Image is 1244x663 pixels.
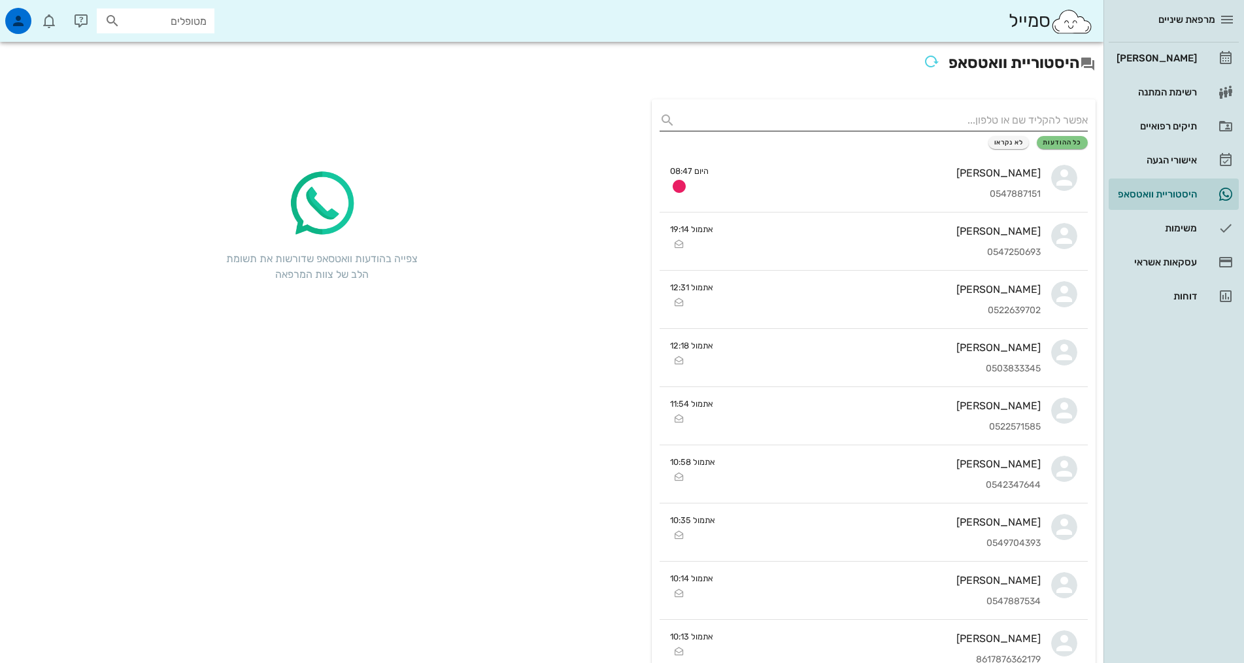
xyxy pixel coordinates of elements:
div: 0503833345 [724,364,1041,375]
div: [PERSON_NAME] [726,516,1041,528]
img: SmileCloud logo [1051,8,1093,35]
span: תג [39,10,46,18]
div: [PERSON_NAME] [724,632,1041,645]
span: כל ההודעות [1043,139,1082,146]
small: אתמול 19:14 [670,223,713,235]
div: אישורי הגעה [1114,155,1197,165]
small: אתמול 11:54 [670,398,713,410]
h2: היסטוריית וואטסאפ [8,50,1096,78]
div: משימות [1114,223,1197,233]
div: 0547250693 [724,247,1041,258]
small: אתמול 12:31 [670,281,713,294]
a: תיקים רפואיים [1109,110,1239,142]
span: מרפאת שיניים [1158,14,1215,25]
div: 0549704393 [726,538,1041,549]
input: אפשר להקליד שם או טלפון... [681,110,1088,131]
div: 0522571585 [724,422,1041,433]
div: [PERSON_NAME] [726,458,1041,470]
div: [PERSON_NAME] [724,283,1041,296]
div: 0522639702 [724,305,1041,316]
div: סמייל [1009,7,1093,35]
div: 0547887534 [724,596,1041,607]
small: אתמול 10:14 [670,572,713,585]
button: לא נקראו [988,136,1030,149]
small: היום 08:47 [670,165,709,177]
div: עסקאות אשראי [1114,257,1197,267]
div: 0547887151 [719,189,1041,200]
div: [PERSON_NAME] [724,399,1041,412]
div: [PERSON_NAME] [1114,53,1197,63]
a: תגהיסטוריית וואטסאפ [1109,178,1239,210]
div: 0542347644 [726,480,1041,491]
a: אישורי הגעה [1109,144,1239,176]
a: [PERSON_NAME] [1109,42,1239,74]
a: משימות [1109,212,1239,244]
small: אתמול 10:35 [670,514,715,526]
div: [PERSON_NAME] [719,167,1041,179]
div: תיקים רפואיים [1114,121,1197,131]
div: דוחות [1114,291,1197,301]
div: רשימת המתנה [1114,87,1197,97]
a: עסקאות אשראי [1109,246,1239,278]
div: צפייה בהודעות וואטסאפ שדורשות את תשומת הלב של צוות המרפאה [224,251,420,282]
a: דוחות [1109,280,1239,312]
span: לא נקראו [994,139,1024,146]
a: רשימת המתנה [1109,76,1239,108]
div: [PERSON_NAME] [724,341,1041,354]
button: כל ההודעות [1037,136,1088,149]
small: אתמול 10:13 [670,630,713,643]
div: [PERSON_NAME] [724,574,1041,586]
img: whatsapp-icon.2ee8d5f3.png [282,165,361,243]
small: אתמול 12:18 [670,339,713,352]
small: אתמול 10:58 [670,456,715,468]
div: [PERSON_NAME] [724,225,1041,237]
div: היסטוריית וואטסאפ [1114,189,1197,199]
